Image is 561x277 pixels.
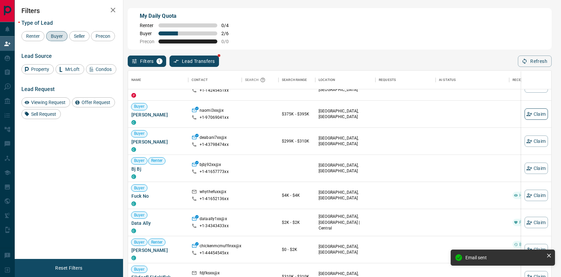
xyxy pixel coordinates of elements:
[245,71,267,89] div: Search
[93,33,113,39] span: Precon
[518,56,552,67] button: Refresh
[131,158,147,164] span: Buyer
[131,256,136,260] div: condos.ca
[282,111,312,117] p: $375K - $395K
[131,138,185,145] span: [PERSON_NAME]
[282,247,312,253] p: $0 - $2K
[131,201,136,206] div: condos.ca
[72,97,115,107] div: Offer Request
[79,100,113,105] span: Offer Request
[148,158,165,164] span: Renter
[29,67,51,72] span: Property
[200,88,229,93] p: +1- 14245451xx
[55,64,84,74] div: MrLoft
[221,23,236,28] span: 0 / 4
[72,33,87,39] span: Seller
[200,135,227,142] p: deabani7xx@x
[319,71,335,89] div: Location
[69,31,90,41] div: Seller
[379,71,396,89] div: Requests
[282,138,312,144] p: $299K - $310K
[131,166,185,172] span: Bj Bj
[131,185,147,191] span: Buyer
[140,39,154,44] span: Precon
[200,162,221,169] p: bjbj92xx@x
[192,71,208,89] div: Contact
[21,86,54,92] span: Lead Request
[319,108,372,120] p: [GEOGRAPHIC_DATA], [GEOGRAPHIC_DATA]
[319,244,372,255] p: [GEOGRAPHIC_DATA], [GEOGRAPHIC_DATA]
[131,131,147,136] span: Buyer
[131,228,136,233] div: condos.ca
[439,71,456,89] div: AI Status
[131,193,185,199] span: Fuck No
[525,217,548,228] button: Claim
[517,193,546,198] span: High Interest
[319,214,372,231] p: [GEOGRAPHIC_DATA], [GEOGRAPHIC_DATA] | Central
[131,247,185,254] span: [PERSON_NAME]
[319,163,372,174] p: [GEOGRAPHIC_DATA], [GEOGRAPHIC_DATA]
[375,71,436,89] div: Requests
[140,12,236,20] p: My Daily Quota
[46,31,68,41] div: Buyer
[21,7,116,15] h2: Filters
[21,109,61,119] div: Sell Request
[21,20,53,26] span: Type of Lead
[131,212,147,218] span: Buyer
[282,71,307,89] div: Search Range
[128,56,166,67] button: Filters1
[29,111,59,117] span: Sell Request
[21,64,54,74] div: Property
[24,33,42,39] span: Renter
[282,192,312,198] p: $4K - $4K
[131,267,147,272] span: Buyer
[525,163,548,174] button: Claim
[517,220,539,225] span: Favourite
[131,147,136,152] div: condos.ca
[86,64,116,74] div: Condos
[517,242,544,248] span: Back to Site
[200,108,224,115] p: naomi3xx@x
[436,71,509,89] div: AI Status
[21,53,52,59] span: Lead Source
[200,243,241,250] p: chickenmcmuffinxx@x
[200,169,229,175] p: +1- 41657773xx
[131,174,136,179] div: condos.ca
[188,71,242,89] div: Contact
[200,216,227,223] p: dataally1xx@x
[48,33,65,39] span: Buyer
[131,220,185,226] span: Data Ally
[21,31,44,41] div: Renter
[29,100,68,105] span: Viewing Request
[128,71,188,89] div: Name
[278,71,315,89] div: Search Range
[200,142,229,148] p: +1- 43798474xx
[282,219,312,225] p: $2K - $2K
[221,31,236,36] span: 2 / 6
[140,31,154,36] span: Buyer
[525,108,548,120] button: Claim
[319,135,372,147] p: [GEOGRAPHIC_DATA], [GEOGRAPHIC_DATA]
[465,255,544,260] div: Email sent
[200,115,229,120] p: +1- 97069041xx
[157,59,162,64] span: 1
[525,135,548,147] button: Claim
[131,104,147,109] span: Buyer
[200,223,229,229] p: +1- 34343433xx
[131,93,136,98] div: property.ca
[525,244,548,255] button: Claim
[148,240,165,245] span: Renter
[140,23,154,28] span: Renter
[131,240,147,245] span: Buyer
[51,262,87,274] button: Reset Filters
[221,39,236,44] span: 0 / 0
[200,250,229,256] p: +1- 44454545xx
[319,190,372,201] p: [GEOGRAPHIC_DATA], [GEOGRAPHIC_DATA]
[21,97,70,107] div: Viewing Request
[525,190,548,201] button: Claim
[91,31,115,41] div: Precon
[131,71,141,89] div: Name
[170,56,219,67] button: Lead Transfers
[93,67,114,72] span: Condos
[131,120,136,125] div: condos.ca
